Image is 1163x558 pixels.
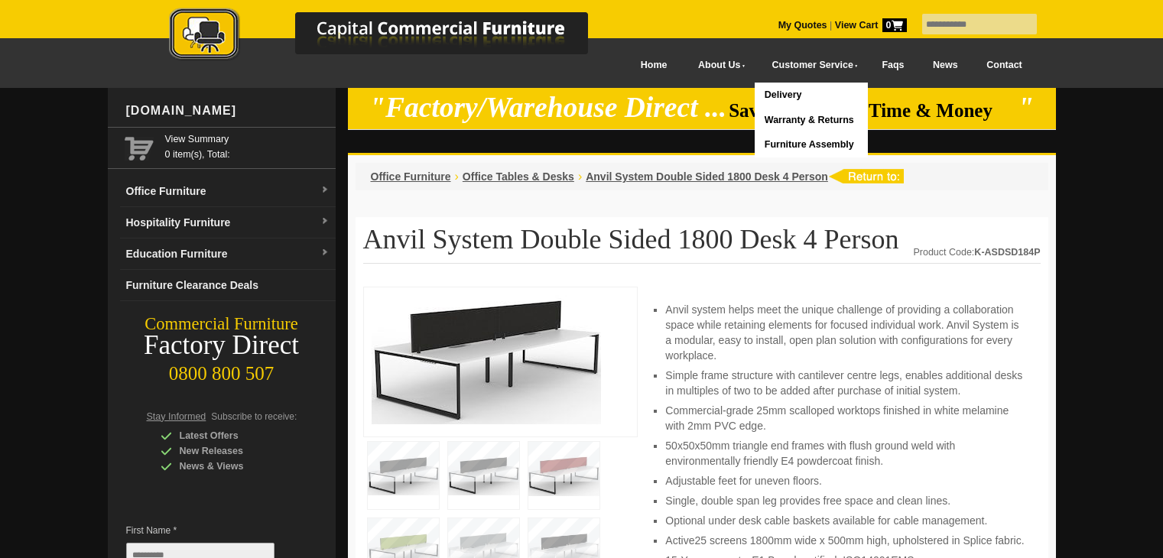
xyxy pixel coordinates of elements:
[120,88,336,134] div: [DOMAIN_NAME]
[127,8,662,63] img: Capital Commercial Furniture Logo
[1018,92,1034,123] em: "
[120,238,336,270] a: Education Furnituredropdown
[972,48,1036,83] a: Contact
[108,335,336,356] div: Factory Direct
[369,92,726,123] em: "Factory/Warehouse Direct ...
[161,459,306,474] div: News & Views
[665,438,1025,469] li: 50x50x50mm triangle end frames with flush ground weld with environmentally friendly E4 powdercoat...
[918,48,972,83] a: News
[363,225,1041,264] h1: Anvil System Double Sided 1800 Desk 4 Person
[126,523,297,538] span: First Name *
[665,513,1025,528] li: Optional under desk cable baskets available for cable management.
[665,302,1025,363] li: Anvil system helps meet the unique challenge of providing a collaboration space while retaining e...
[755,108,867,133] a: Warranty & Returns
[211,411,297,422] span: Subscribe to receive:
[681,48,755,83] a: About Us
[455,169,459,184] li: ›
[108,355,336,384] div: 0800 800 507
[665,493,1025,508] li: Single, double span leg provides free space and clean lines.
[665,533,1025,548] li: Active25 screens 1800mm wide x 500mm high, upholstered in Splice fabric.
[586,170,828,183] a: Anvil System Double Sided 1800 Desk 4 Person
[835,20,907,31] strong: View Cart
[165,131,330,147] a: View Summary
[120,270,336,301] a: Furniture Clearance Deals
[120,176,336,207] a: Office Furnituredropdown
[882,18,907,32] span: 0
[828,169,904,183] img: return to
[320,248,330,258] img: dropdown
[665,368,1025,398] li: Simple frame structure with cantilever centre legs, enables additional desks in multiples of two ...
[371,170,451,183] a: Office Furniture
[755,132,867,157] a: Furniture Assembly
[913,245,1040,260] div: Product Code:
[832,20,906,31] a: View Cart0
[372,295,601,424] img: Anvil System Double Sided 1800 Desk 4 Person
[665,403,1025,433] li: Commercial-grade 25mm scalloped worktops finished in white melamine with 2mm PVC edge.
[578,169,582,184] li: ›
[161,428,306,443] div: Latest Offers
[165,131,330,160] span: 0 item(s), Total:
[108,313,336,335] div: Commercial Furniture
[320,217,330,226] img: dropdown
[161,443,306,459] div: New Releases
[974,247,1040,258] strong: K-ASDSD184P
[147,411,206,422] span: Stay Informed
[755,83,867,108] a: Delivery
[463,170,574,183] a: Office Tables & Desks
[665,473,1025,488] li: Adjustable feet for uneven floors.
[755,48,867,83] a: Customer Service
[127,8,662,68] a: Capital Commercial Furniture Logo
[120,207,336,238] a: Hospitality Furnituredropdown
[320,186,330,195] img: dropdown
[778,20,827,31] a: My Quotes
[729,100,1015,121] span: Saving You Both Time & Money
[868,48,919,83] a: Faqs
